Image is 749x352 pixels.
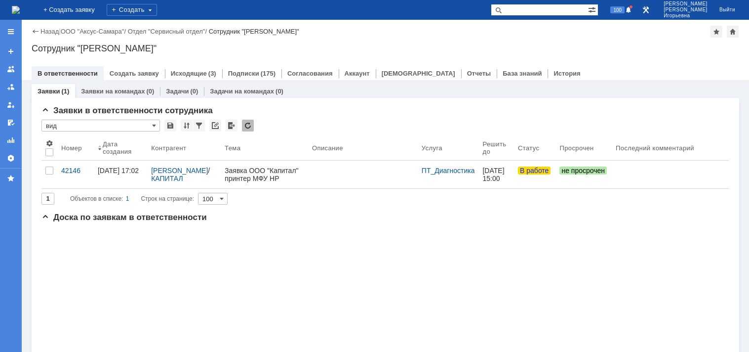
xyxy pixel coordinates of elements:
a: Заявки на командах [81,88,145,95]
a: КАПИТАЛ [151,175,183,182]
div: Создать [107,4,157,16]
a: Задачи [166,88,189,95]
a: Мои заявки [3,97,19,113]
div: Скопировать ссылку на список [209,120,221,132]
span: [PERSON_NAME] [664,7,708,13]
i: Строк на странице: [70,193,194,205]
a: [DEMOGRAPHIC_DATA] [382,70,455,77]
a: Отчеты [3,132,19,148]
th: Тема [221,135,308,161]
a: Согласования [287,70,333,77]
a: Исходящие [171,70,207,77]
a: Создать заявку [110,70,159,77]
div: / [61,28,128,35]
div: Заявка ООО "Капитал" принтер МФУ HP LaserJet Pro 400 M425dn A4 от [DATE] [225,167,304,182]
a: База знаний [503,70,542,77]
div: 42146 [61,167,90,175]
div: Просрочен [559,144,593,152]
a: История [553,70,580,77]
div: [DATE] 17:02 [98,167,139,175]
a: [DATE] 17:02 [94,161,147,188]
span: не просрочен [559,167,607,175]
div: Номер [61,144,82,152]
a: Задачи на командах [210,88,274,95]
a: Отчеты [467,70,491,77]
span: Настройки [45,139,53,147]
a: В ответственности [38,70,98,77]
a: 42146 [57,161,94,188]
a: Перейти в интерфейс администратора [640,4,652,16]
div: Статус [518,144,539,152]
div: Решить до [482,140,510,155]
img: logo [12,6,20,14]
div: Сделать домашней страницей [727,26,739,38]
th: Номер [57,135,94,161]
div: Контрагент [151,144,186,152]
div: (3) [208,70,216,77]
a: ООО "Аксус-Самара" [61,28,124,35]
span: 100 [610,6,625,13]
div: (175) [261,70,276,77]
a: Настройки [3,150,19,166]
a: ПТ_Диагностика [422,167,475,175]
a: Назад [40,28,59,35]
div: Добавить в избранное [710,26,722,38]
span: [PERSON_NAME] [664,1,708,7]
span: Заявки в ответственности сотрудника [41,106,213,115]
span: Доска по заявкам в ответственности [41,213,207,222]
span: [DATE] 15:00 [482,167,506,182]
a: В работе [514,161,555,188]
div: Обновлять список [242,120,254,132]
div: Экспорт списка [226,120,237,132]
div: | [59,27,60,35]
div: Дата создания [103,140,135,155]
div: / [151,167,217,182]
span: Игорьевна [664,13,708,19]
div: Сортировка... [181,120,193,132]
th: Услуга [418,135,479,161]
a: [PERSON_NAME] [151,167,208,175]
a: Отдел "Сервисный отдел" [128,28,205,35]
div: Услуга [422,144,442,152]
div: Последний комментарий [616,144,694,152]
div: Описание [312,144,343,152]
div: (0) [190,88,198,95]
a: Подписки [228,70,259,77]
div: Сохранить вид [164,120,176,132]
th: Дата создания [94,135,147,161]
div: (0) [146,88,154,95]
div: 1 [126,193,129,205]
a: Заявка ООО "Капитал" принтер МФУ HP LaserJet Pro 400 M425dn A4 от [DATE] [221,161,308,188]
span: Объектов в списке: [70,195,123,202]
a: Аккаунт [345,70,370,77]
div: Тема [225,144,240,152]
div: Сотрудник "[PERSON_NAME]" [209,28,299,35]
div: (0) [276,88,283,95]
a: Заявки на командах [3,61,19,77]
span: В работе [518,167,551,175]
a: Создать заявку [3,44,19,59]
div: / [128,28,209,35]
div: Фильтрация... [193,120,205,132]
a: Заявки [38,88,60,95]
span: Расширенный поиск [588,4,598,14]
a: не просрочен [555,161,612,188]
a: Мои согласования [3,115,19,131]
th: Контрагент [147,135,221,161]
a: Перейти на домашнюю страницу [12,6,20,14]
div: (1) [61,88,69,95]
div: Сотрудник "[PERSON_NAME]" [32,44,739,53]
a: Заявки в моей ответственности [3,79,19,95]
th: Статус [514,135,555,161]
a: [DATE] 15:00 [478,161,514,188]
